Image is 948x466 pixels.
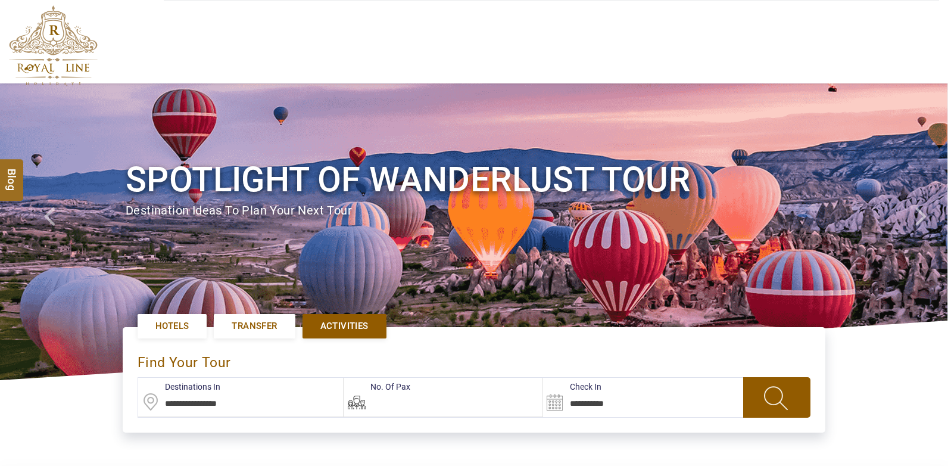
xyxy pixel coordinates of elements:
span: Hotels [155,320,189,333]
a: Hotels [138,314,207,338]
label: Destinations In [138,381,220,393]
span: Transfer [232,320,277,333]
div: find your Tour [138,342,810,377]
label: Check In [543,381,601,393]
a: Activities [303,314,386,338]
span: Activities [320,320,369,333]
span: Blog [4,169,20,179]
img: The Royal Line Holidays [9,5,98,86]
a: Transfer [214,314,295,338]
label: No. Of Pax [344,381,410,393]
